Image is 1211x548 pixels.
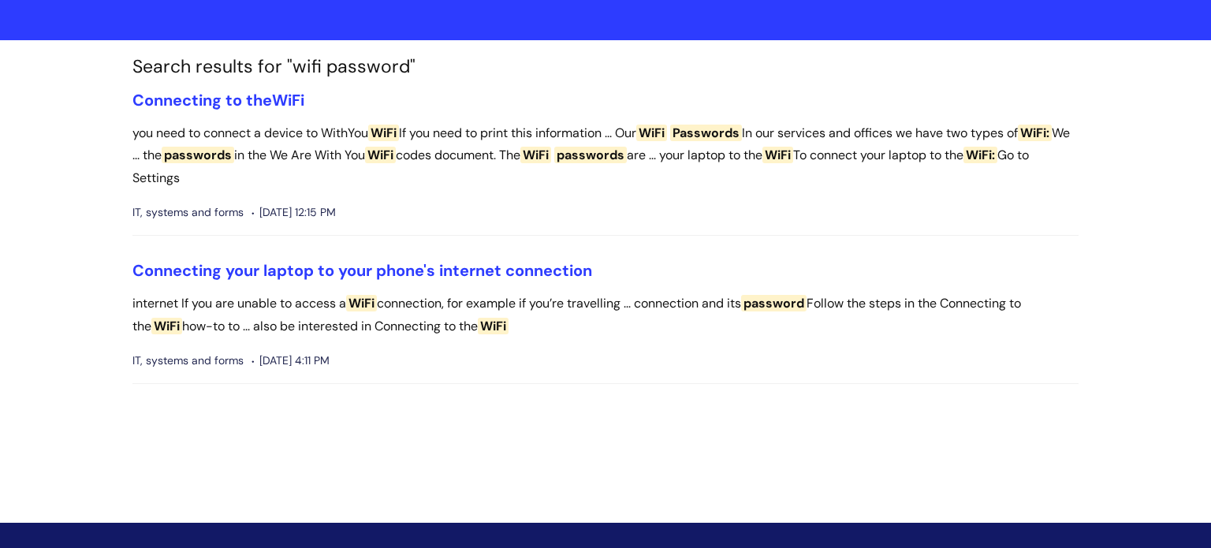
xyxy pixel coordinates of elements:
[670,125,742,141] span: Passwords
[346,295,377,311] span: WiFi
[132,203,244,222] span: IT, systems and forms
[132,122,1079,190] p: you need to connect a device to WithYou If you need to print this information ... Our In our serv...
[132,293,1079,338] p: internet If you are unable to access a connection, for example if you’re travelling ... connectio...
[365,147,396,163] span: WiFi
[554,147,627,163] span: passwords
[252,351,330,371] span: [DATE] 4:11 PM
[636,125,667,141] span: WiFi
[478,318,509,334] span: WiFi
[132,351,244,371] span: IT, systems and forms
[963,147,997,163] span: WiFi:
[741,295,807,311] span: password
[132,90,304,110] a: Connecting to theWiFi
[151,318,182,334] span: WiFi
[132,56,1079,78] h1: Search results for "wifi password"
[520,147,551,163] span: WiFi
[1018,125,1052,141] span: WiFi:
[272,90,304,110] span: WiFi
[132,260,592,281] a: Connecting your laptop to your phone's internet connection
[162,147,234,163] span: passwords
[368,125,399,141] span: WiFi
[252,203,336,222] span: [DATE] 12:15 PM
[762,147,793,163] span: WiFi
